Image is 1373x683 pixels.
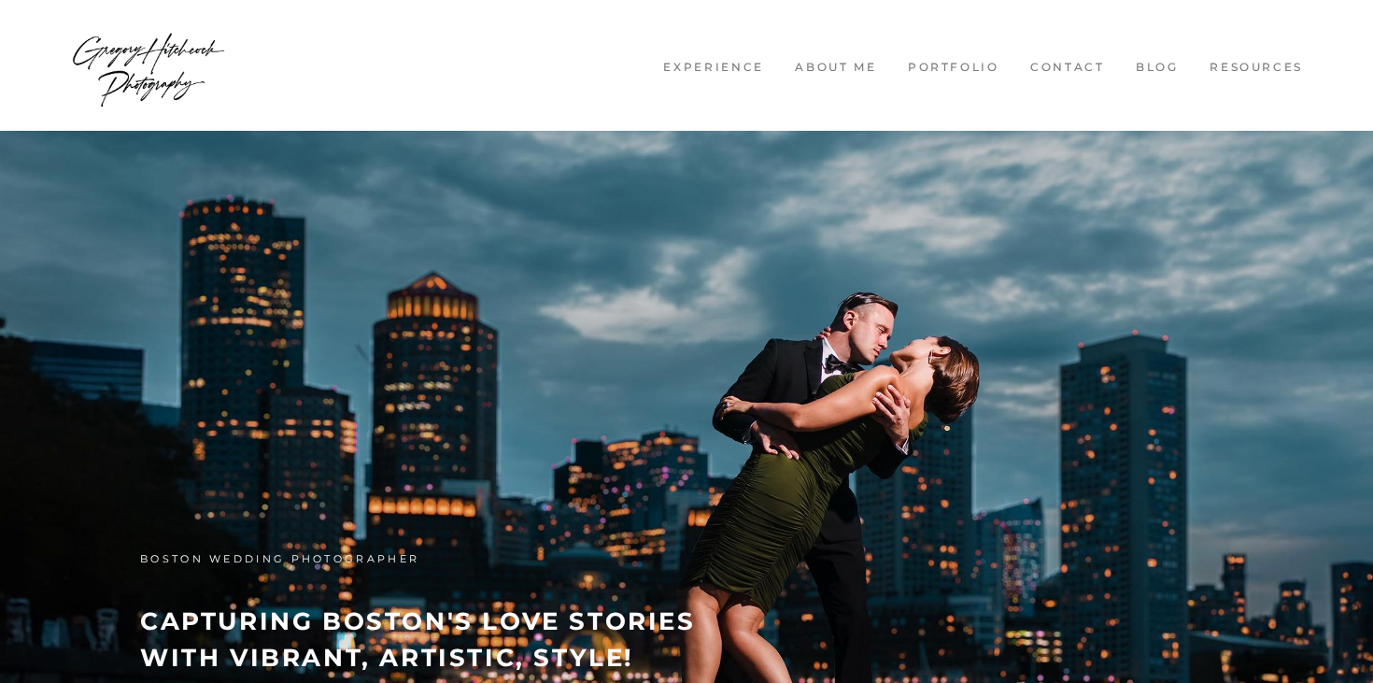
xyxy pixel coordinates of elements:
a: Experience [653,60,775,76]
a: Portfolio [897,60,1010,76]
a: Resources [1198,60,1313,76]
img: Wedding Photographer Boston - Gregory Hitchcock Photography [70,9,227,121]
a: Blog [1125,60,1189,76]
strong: capturing boston's love stories [140,606,696,636]
a: Contact [1019,60,1115,76]
span: boston wedding photographer [140,552,419,565]
strong: with vibrant, artistic, style! [140,643,634,673]
a: About me [785,60,888,76]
